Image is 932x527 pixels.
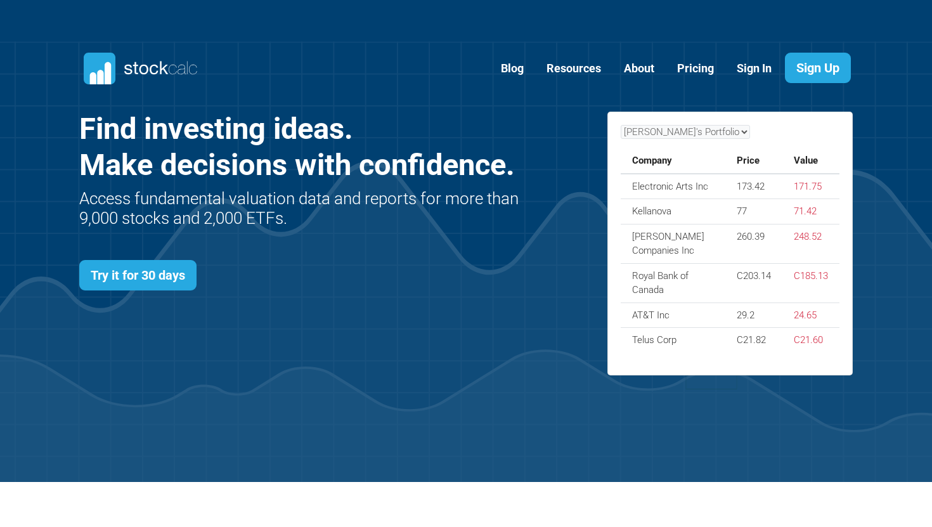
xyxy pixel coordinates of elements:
[725,263,782,303] td: C203.14
[725,174,782,199] td: 173.42
[725,224,782,263] td: 260.39
[491,53,533,84] a: Blog
[727,53,781,84] a: Sign In
[782,328,839,353] td: C21.60
[79,260,197,290] a: Try it for 30 days
[725,199,782,224] td: 77
[782,224,839,263] td: 248.52
[782,174,839,199] td: 171.75
[785,53,851,83] a: Sign Up
[621,199,725,224] td: Kellanova
[725,303,782,328] td: 29.2
[782,303,839,328] td: 24.65
[79,111,522,183] h1: Find investing ideas. Make decisions with confidence.
[621,328,725,353] td: Telus Corp
[621,174,725,199] td: Electronic Arts Inc
[537,53,611,84] a: Resources
[621,148,725,174] th: Company
[725,328,782,353] td: C21.82
[782,263,839,303] td: C185.13
[79,189,522,228] h2: Access fundamental valuation data and reports for more than 9,000 stocks and 2,000 ETFs.
[782,148,839,174] th: Value
[614,53,664,84] a: About
[621,303,725,328] td: AT&T Inc
[725,148,782,174] th: Price
[782,199,839,224] td: 71.42
[621,224,725,263] td: [PERSON_NAME] Companies Inc
[668,53,723,84] a: Pricing
[621,263,725,303] td: Royal Bank of Canada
